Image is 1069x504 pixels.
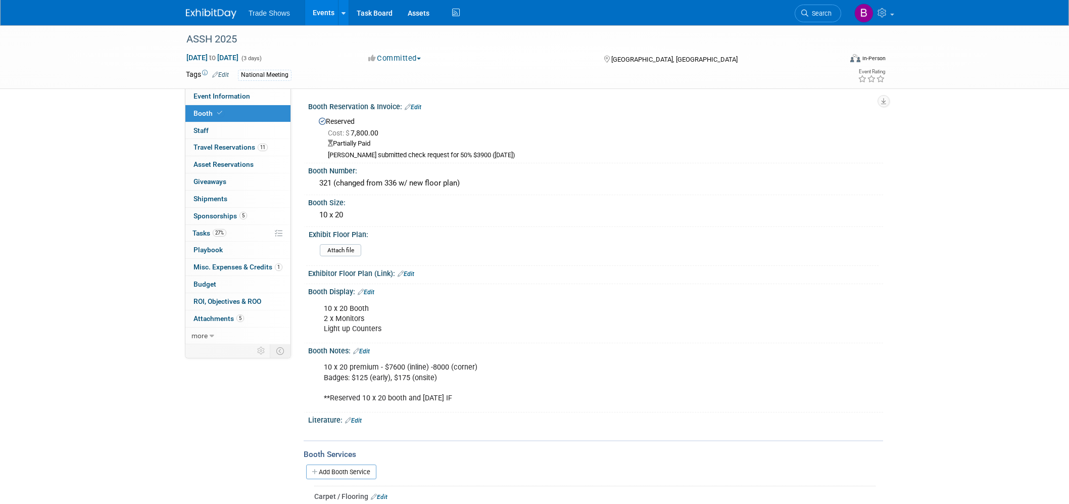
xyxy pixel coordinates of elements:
[193,297,261,305] span: ROI, Objectives & ROO
[854,4,873,23] img: Becca Rensi
[314,491,876,501] div: Carpet / Flooring
[308,284,883,297] div: Booth Display:
[193,109,224,117] span: Booth
[236,314,244,322] span: 5
[253,344,270,357] td: Personalize Event Tab Strip
[795,5,841,22] a: Search
[328,129,351,137] span: Cost: $
[185,88,290,105] a: Event Information
[186,9,236,19] img: ExhibitDay
[208,54,217,62] span: to
[212,71,229,78] a: Edit
[193,263,282,271] span: Misc. Expenses & Credits
[186,69,229,81] td: Tags
[193,246,223,254] span: Playbook
[345,417,362,424] a: Edit
[316,114,876,160] div: Reserved
[193,280,216,288] span: Budget
[185,139,290,156] a: Travel Reservations11
[193,195,227,203] span: Shipments
[309,227,879,240] div: Exhibit Floor Plan:
[193,314,244,323] span: Attachments
[183,30,826,49] div: ASSH 2025
[808,10,832,17] span: Search
[306,465,376,479] a: Add Booth Service
[317,357,772,408] div: 10 x 20 premium - $7600 (inline) -8000 (corner) Badges: $125 (early), $175 (onsite) **Reserved 10...
[308,413,883,426] div: Literature:
[185,156,290,173] a: Asset Reservations
[308,163,883,176] div: Booth Number:
[611,56,738,63] span: [GEOGRAPHIC_DATA], [GEOGRAPHIC_DATA]
[185,242,290,258] a: Playbook
[185,225,290,242] a: Tasks27%
[371,493,387,500] a: Edit
[185,208,290,224] a: Sponsorships5
[304,449,883,460] div: Booth Services
[185,328,290,344] a: more
[308,266,883,279] div: Exhibitor Floor Plan (Link):
[316,175,876,191] div: 321 (changed from 336 w/ new floor plan)
[405,104,421,111] a: Edit
[249,9,290,17] span: Trade Shows
[185,293,290,310] a: ROI, Objectives & ROO
[193,177,226,186] span: Giveaways
[275,263,282,271] span: 1
[308,195,883,208] div: Booth Size:
[365,53,425,64] button: Committed
[193,160,254,168] span: Asset Reservations
[185,310,290,327] a: Attachments5
[185,122,290,139] a: Staff
[328,139,876,149] div: Partially Paid
[782,53,886,68] div: Event Format
[328,151,876,160] div: [PERSON_NAME] submitted check request for 50% $3900 ([DATE])
[316,207,876,223] div: 10 x 20
[858,69,885,74] div: Event Rating
[185,259,290,276] a: Misc. Expenses & Credits1
[850,54,860,62] img: Format-Inperson.png
[193,126,209,134] span: Staff
[213,229,226,237] span: 27%
[270,344,291,357] td: Toggle Event Tabs
[240,55,262,62] span: (3 days)
[192,229,226,237] span: Tasks
[238,70,291,80] div: National Meeting
[258,144,268,151] span: 11
[193,212,247,220] span: Sponsorships
[185,173,290,190] a: Giveaways
[358,289,374,296] a: Edit
[862,55,886,62] div: In-Person
[185,191,290,207] a: Shipments
[186,53,239,62] span: [DATE] [DATE]
[353,348,370,355] a: Edit
[317,299,772,339] div: 10 x 20 Booth 2 x Monitors Light up Counters
[185,105,290,122] a: Booth
[308,343,883,356] div: Booth Notes:
[328,129,382,137] span: 7,800.00
[185,276,290,293] a: Budget
[193,143,268,151] span: Travel Reservations
[193,92,250,100] span: Event Information
[191,332,208,340] span: more
[308,99,883,112] div: Booth Reservation & Invoice:
[217,110,222,116] i: Booth reservation complete
[239,212,247,219] span: 5
[398,270,414,278] a: Edit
